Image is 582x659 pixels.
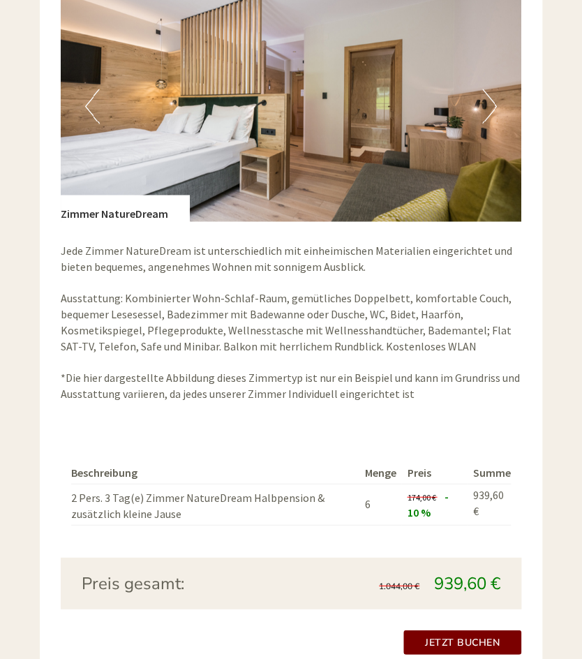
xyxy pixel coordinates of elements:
[467,483,511,524] td: 939,60 €
[61,242,521,401] p: Jede Zimmer NatureDream ist unterschiedlich mit einheimischen Materialien eingerichtet und bieten...
[359,461,401,483] th: Menge
[359,483,401,524] td: 6
[71,483,359,524] td: 2 Pers. 3 Tag(e) Zimmer NatureDream Halbpension & zusätzlich kleine Jause
[467,461,511,483] th: Summe
[239,38,450,80] div: Guten Tag, wie können wir Ihnen helfen?
[407,489,448,519] span: - 10 %
[377,368,461,392] button: Senden
[407,491,435,502] span: 174,00 €
[85,89,100,124] button: Previous
[401,461,467,483] th: Preis
[482,89,497,124] button: Next
[379,580,419,591] span: 1.044,00 €
[61,195,189,221] div: Zimmer NatureDream
[200,10,260,34] div: Montag
[246,68,440,77] small: 14:00
[246,40,440,52] div: Sie
[71,571,291,595] div: Preis gesamt:
[71,461,359,483] th: Beschreibung
[434,572,500,594] span: 939,60 €
[403,630,521,654] a: Jetzt buchen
